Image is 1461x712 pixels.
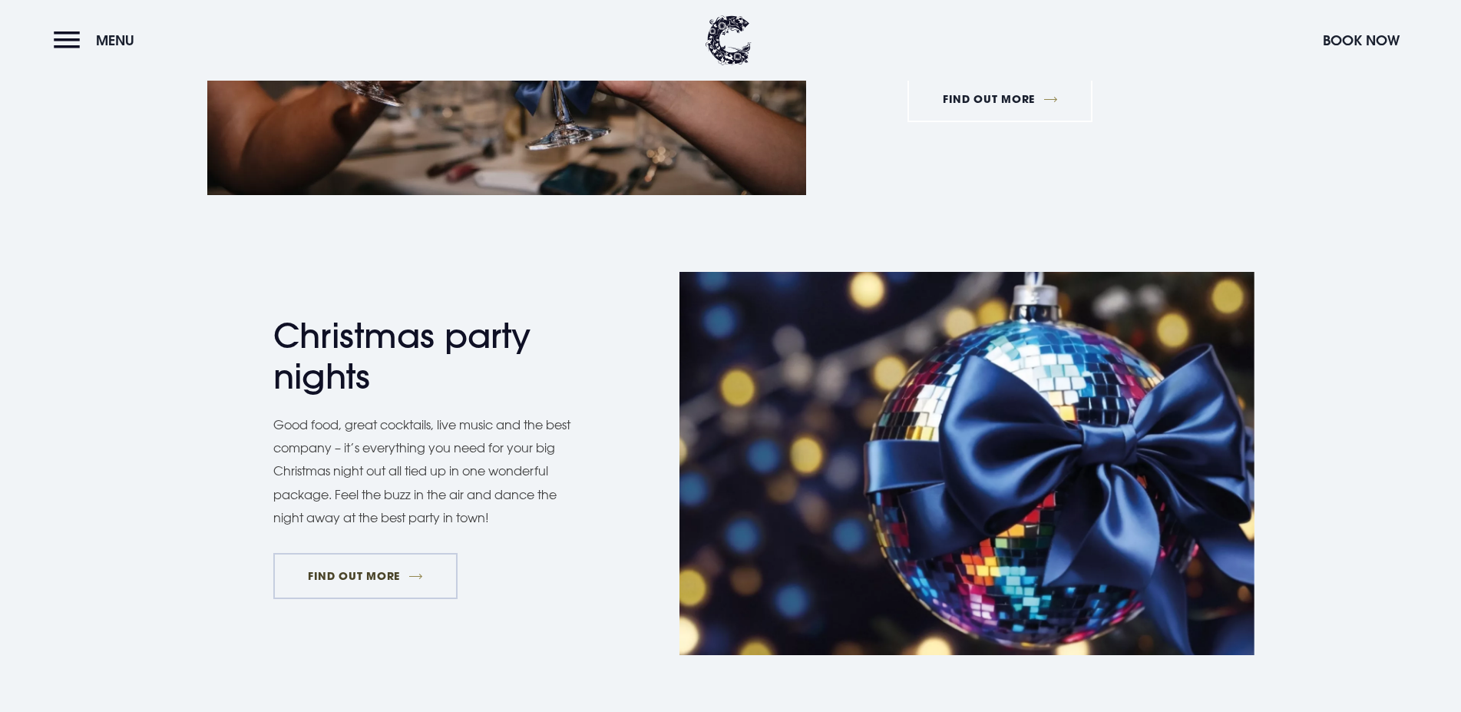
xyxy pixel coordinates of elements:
[1315,24,1407,57] button: Book Now
[679,272,1254,655] img: Hotel Christmas in Northern Ireland
[273,316,573,397] h2: Christmas party nights
[96,31,134,49] span: Menu
[706,15,752,65] img: Clandeboye Lodge
[273,413,588,530] p: Good food, great cocktails, live music and the best company – it’s everything you need for your b...
[907,76,1092,122] a: FIND OUT MORE
[54,24,142,57] button: Menu
[273,553,458,599] a: FIND OUT MORE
